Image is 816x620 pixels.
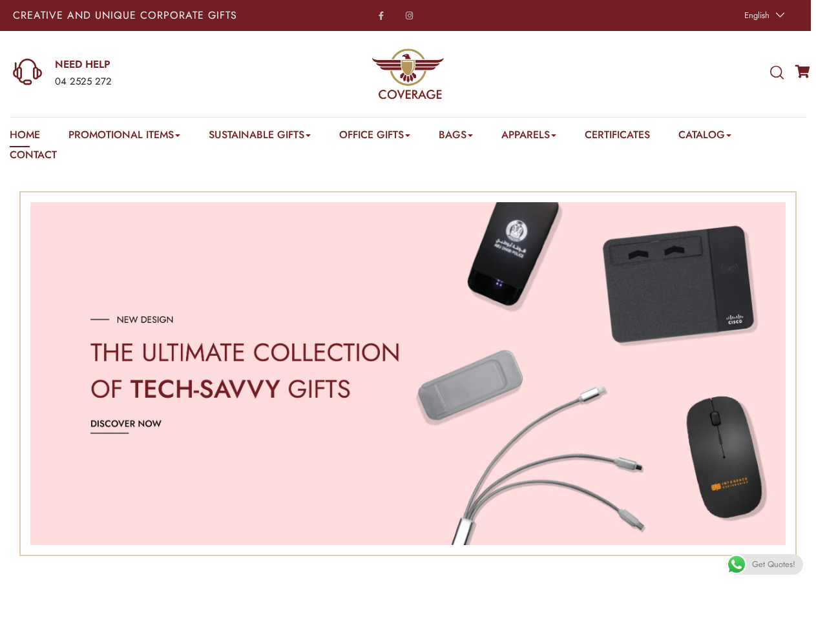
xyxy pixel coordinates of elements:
a: Catalog [678,127,731,147]
a: Certificates [585,127,650,147]
a: NEED HELP [55,57,266,72]
a: Office Gifts [339,127,410,147]
div: Image Carousel [30,202,786,546]
a: Sustainable Gifts [209,127,311,147]
img: 3 [30,202,786,546]
div: 04 2525 272 [55,74,266,90]
div: 3 / 3 [30,202,786,546]
a: Contact [10,147,57,167]
p: Creative and Unique Corporate Gifts [13,10,320,21]
span: Get Quotes! [752,554,795,575]
a: Apparels [501,127,556,147]
a: Bags [439,127,473,147]
a: Promotional Items [68,127,180,147]
a: Home [10,127,40,147]
a: English [738,6,788,25]
span: English [744,9,769,21]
